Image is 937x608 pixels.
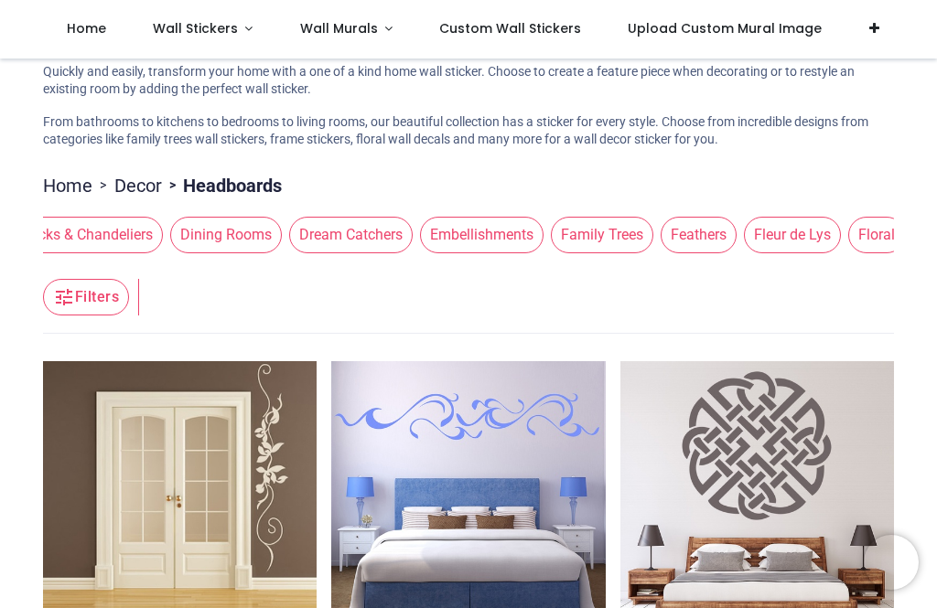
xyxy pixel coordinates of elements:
p: From bathrooms to kitchens to bedrooms to living rooms, our beautiful collection has a sticker fo... [43,113,894,149]
span: Upload Custom Mural Image [628,19,822,37]
a: Home [43,173,92,198]
span: Dining Rooms [170,217,282,253]
span: Custom Wall Stickers [439,19,581,37]
button: Family Trees [544,217,653,253]
a: Decor [114,173,162,198]
span: Floral [848,217,905,253]
button: Floral [841,217,905,253]
span: Fleur de Lys [744,217,841,253]
span: Family Trees [551,217,653,253]
span: Wall Stickers [153,19,238,37]
span: Home [67,19,106,37]
iframe: Brevo live chat [864,535,919,590]
span: > [162,176,183,195]
span: Embellishments [420,217,544,253]
button: Filters [43,279,129,315]
li: Headboards [162,173,282,198]
button: Embellishments [413,217,544,253]
button: Feathers [653,217,737,253]
span: Dream Catchers [289,217,413,253]
span: > [92,176,114,195]
button: Dining Rooms [163,217,282,253]
button: Dream Catchers [282,217,413,253]
button: Fleur de Lys [737,217,841,253]
span: Feathers [661,217,737,253]
p: Quickly and easily, transform your home with a one of a kind home wall sticker. Choose to create ... [43,63,894,99]
span: Wall Murals [300,19,378,37]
